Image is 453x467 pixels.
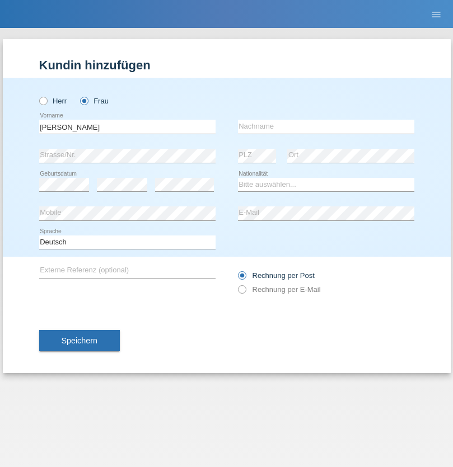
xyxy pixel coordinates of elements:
[238,271,315,280] label: Rechnung per Post
[238,271,245,285] input: Rechnung per Post
[431,9,442,20] i: menu
[39,97,67,105] label: Herr
[238,285,321,294] label: Rechnung per E-Mail
[80,97,109,105] label: Frau
[425,11,447,17] a: menu
[39,58,414,72] h1: Kundin hinzufügen
[238,285,245,299] input: Rechnung per E-Mail
[62,336,97,345] span: Speichern
[80,97,87,104] input: Frau
[39,97,46,104] input: Herr
[39,330,120,351] button: Speichern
